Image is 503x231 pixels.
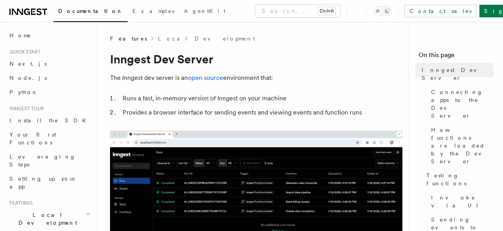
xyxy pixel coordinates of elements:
span: Examples [132,8,174,14]
a: Next.js [6,57,92,71]
li: Provides a browser interface for sending events and viewing events and function runs [120,107,402,118]
a: How functions are loaded by the Dev Server [428,123,494,168]
span: Leveraging Steps [9,153,76,168]
a: Home [6,28,92,43]
a: Invoke via UI [428,190,494,213]
a: Documentation [53,2,128,22]
span: Node.js [9,75,47,81]
a: Inngest Dev Server [419,63,494,85]
a: Connecting apps to the Dev Server [428,85,494,123]
p: The Inngest dev server is an environment that: [110,72,402,83]
span: Your first Functions [9,131,56,146]
span: AgentKit [184,8,226,14]
span: Setting up your app [9,176,77,190]
span: Features [6,200,33,206]
span: Next.js [9,61,47,67]
h1: Inngest Dev Server [110,52,402,66]
span: Home [9,31,31,39]
button: Toggle dark mode [373,6,392,16]
span: Testing functions [426,172,494,187]
a: Setting up your app [6,172,92,194]
span: Python [9,89,38,95]
li: Runs a fast, in-memory version of Inngest on your machine [120,93,402,104]
kbd: Ctrl+K [318,7,336,15]
a: Examples [128,2,179,21]
button: Local Development [6,208,92,230]
a: Node.js [6,71,92,85]
a: open source [188,74,223,81]
a: Your first Functions [6,128,92,150]
button: Search...Ctrl+K [255,5,340,17]
span: Documentation [58,8,123,14]
a: AgentKit [179,2,230,21]
a: Leveraging Steps [6,150,92,172]
span: Install the SDK [9,117,91,124]
a: Install the SDK [6,113,92,128]
span: How functions are loaded by the Dev Server [431,126,494,165]
span: Connecting apps to the Dev Server [431,88,494,120]
span: Invoke via UI [431,194,494,209]
span: Inngest tour [6,105,44,112]
span: Inngest Dev Server [422,66,494,82]
h4: On this page [419,50,494,63]
a: Contact sales [404,5,476,17]
span: Quick start [6,49,40,55]
span: Features [110,35,147,43]
a: Testing functions [423,168,494,190]
a: Python [6,85,92,99]
a: Local Development [158,35,255,43]
span: Local Development [6,211,86,227]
